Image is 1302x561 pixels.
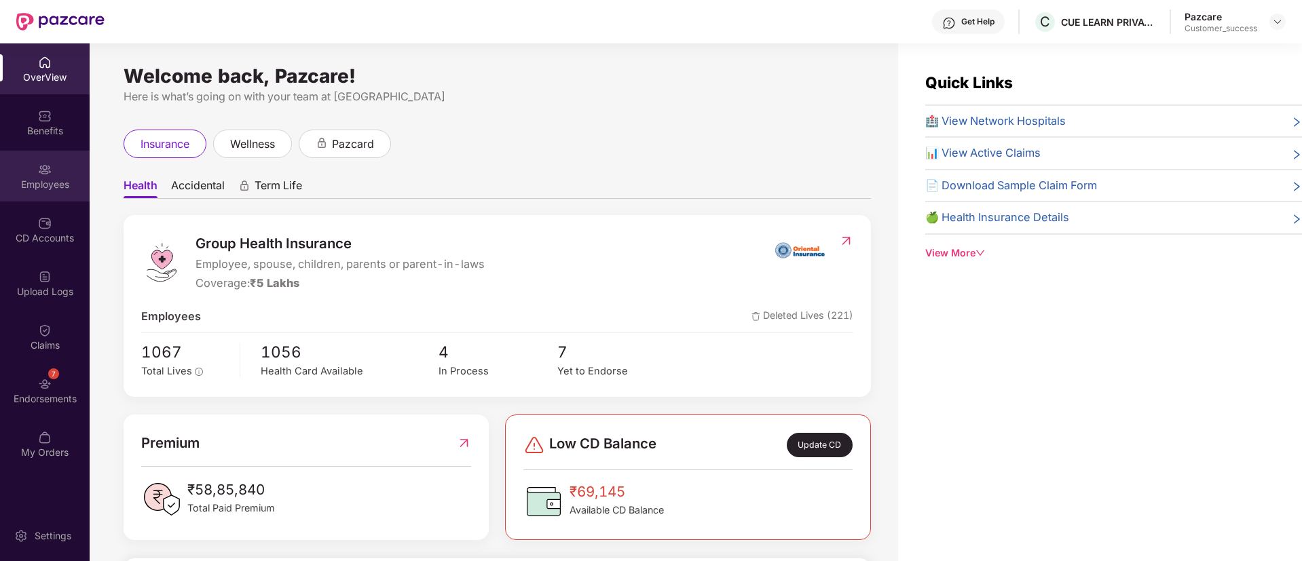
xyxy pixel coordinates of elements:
img: deleteIcon [751,312,760,321]
span: 🍏 Health Insurance Details [925,209,1069,227]
img: svg+xml;base64,PHN2ZyBpZD0iRW5kb3JzZW1lbnRzIiB4bWxucz0iaHR0cDovL3d3dy53My5vcmcvMjAwMC9zdmciIHdpZH... [38,377,52,391]
span: Low CD Balance [549,433,656,457]
img: RedirectIcon [839,234,853,248]
span: Available CD Balance [570,503,664,518]
span: Total Lives [141,365,192,377]
div: Customer_success [1185,23,1257,34]
div: Here is what’s going on with your team at [GEOGRAPHIC_DATA] [124,88,871,105]
div: 7 [48,368,59,379]
span: Total Paid Premium [187,501,275,516]
span: right [1291,115,1302,130]
img: svg+xml;base64,PHN2ZyBpZD0iSG9tZSIgeG1sbnM9Imh0dHA6Ly93d3cudzMub3JnLzIwMDAvc3ZnIiB3aWR0aD0iMjAiIG... [38,56,52,69]
div: In Process [439,364,557,379]
span: right [1291,212,1302,227]
span: 🏥 View Network Hospitals [925,113,1066,130]
span: ₹69,145 [570,481,664,503]
span: right [1291,180,1302,195]
div: Welcome back, Pazcare! [124,71,871,81]
span: Term Life [255,178,302,198]
div: animation [316,137,328,149]
span: info-circle [195,368,203,376]
span: Health [124,178,157,198]
div: Update CD [787,433,853,457]
span: C [1040,14,1050,30]
div: Health Card Available [261,364,439,379]
span: ₹5 Lakhs [250,276,299,290]
span: insurance [141,136,189,153]
span: down [975,248,985,258]
span: 1056 [261,340,439,364]
img: svg+xml;base64,PHN2ZyBpZD0iQ2xhaW0iIHhtbG5zPSJodHRwOi8vd3d3LnczLm9yZy8yMDAwL3N2ZyIgd2lkdGg9IjIwIi... [38,324,52,337]
img: svg+xml;base64,PHN2ZyBpZD0iVXBsb2FkX0xvZ3MiIGRhdGEtbmFtZT0iVXBsb2FkIExvZ3MiIHhtbG5zPSJodHRwOi8vd3... [38,270,52,284]
img: New Pazcare Logo [16,13,105,31]
span: 1067 [141,340,230,364]
img: svg+xml;base64,PHN2ZyBpZD0iQmVuZWZpdHMiIHhtbG5zPSJodHRwOi8vd3d3LnczLm9yZy8yMDAwL3N2ZyIgd2lkdGg9Ij... [38,109,52,123]
div: CUE LEARN PRIVATE LIMITED [1061,16,1156,28]
span: Employees [141,308,201,326]
span: Premium [141,432,200,454]
div: Get Help [961,16,994,27]
div: Settings [31,529,75,543]
img: svg+xml;base64,PHN2ZyBpZD0iQ0RfQWNjb3VudHMiIGRhdGEtbmFtZT0iQ0QgQWNjb3VudHMiIHhtbG5zPSJodHRwOi8vd3... [38,216,52,230]
span: Group Health Insurance [196,233,485,254]
img: PaidPremiumIcon [141,479,182,520]
span: right [1291,147,1302,162]
span: Employee, spouse, children, parents or parent-in-laws [196,256,485,273]
span: Deleted Lives (221) [751,308,853,326]
img: RedirectIcon [457,432,471,454]
div: View More [925,246,1302,260]
span: 4 [439,340,557,364]
img: svg+xml;base64,PHN2ZyBpZD0iRGFuZ2VyLTMyeDMyIiB4bWxucz0iaHR0cDovL3d3dy53My5vcmcvMjAwMC9zdmciIHdpZH... [523,434,545,456]
span: 📄 Download Sample Claim Form [925,177,1097,195]
img: svg+xml;base64,PHN2ZyBpZD0iRHJvcGRvd24tMzJ4MzIiIHhtbG5zPSJodHRwOi8vd3d3LnczLm9yZy8yMDAwL3N2ZyIgd2... [1272,16,1283,27]
span: Quick Links [925,73,1013,92]
span: wellness [230,136,275,153]
span: pazcard [332,136,374,153]
img: logo [141,242,182,283]
span: 7 [557,340,676,364]
div: Pazcare [1185,10,1257,23]
img: insurerIcon [775,233,825,267]
div: Coverage: [196,275,485,292]
span: Accidental [171,178,225,198]
span: ₹58,85,840 [187,479,275,501]
span: 📊 View Active Claims [925,144,1041,162]
img: svg+xml;base64,PHN2ZyBpZD0iU2V0dGluZy0yMHgyMCIgeG1sbnM9Imh0dHA6Ly93d3cudzMub3JnLzIwMDAvc3ZnIiB3aW... [14,529,28,543]
img: svg+xml;base64,PHN2ZyBpZD0iRW1wbG95ZWVzIiB4bWxucz0iaHR0cDovL3d3dy53My5vcmcvMjAwMC9zdmciIHdpZHRoPS... [38,163,52,176]
img: svg+xml;base64,PHN2ZyBpZD0iSGVscC0zMngzMiIgeG1sbnM9Imh0dHA6Ly93d3cudzMub3JnLzIwMDAvc3ZnIiB3aWR0aD... [942,16,956,30]
div: Yet to Endorse [557,364,676,379]
img: svg+xml;base64,PHN2ZyBpZD0iTXlfT3JkZXJzIiBkYXRhLW5hbWU9Ik15IE9yZGVycyIgeG1sbnM9Imh0dHA6Ly93d3cudz... [38,431,52,444]
div: animation [238,180,250,192]
img: CDBalanceIcon [523,481,564,522]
